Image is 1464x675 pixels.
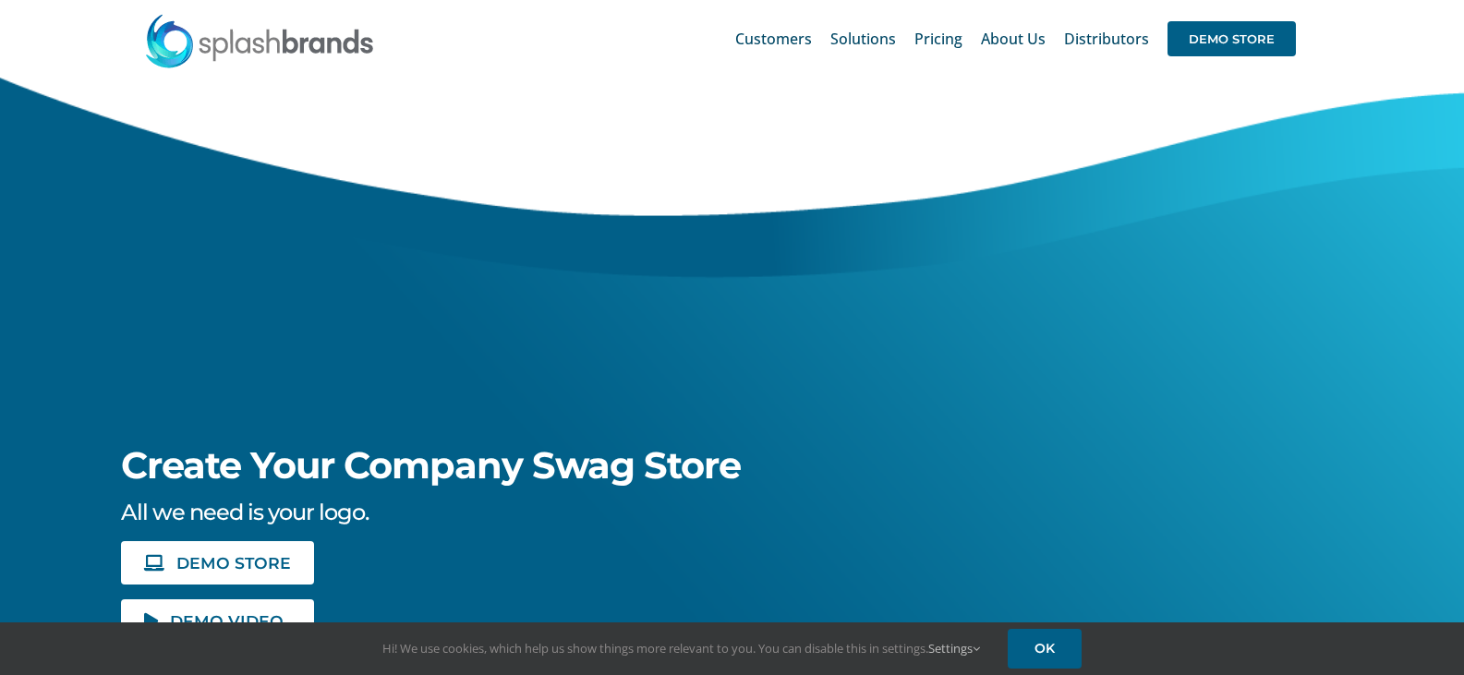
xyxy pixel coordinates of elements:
[121,442,741,488] span: Create Your Company Swag Store
[170,613,284,629] span: DEMO VIDEO
[176,555,291,571] span: DEMO STORE
[1168,21,1296,56] span: DEMO STORE
[121,499,369,525] span: All we need is your logo.
[1008,629,1082,669] a: OK
[735,31,812,46] span: Customers
[928,640,980,657] a: Settings
[735,9,1296,68] nav: Main Menu
[1064,9,1149,68] a: Distributors
[981,31,1046,46] span: About Us
[735,9,812,68] a: Customers
[382,640,980,657] span: Hi! We use cookies, which help us show things more relevant to you. You can disable this in setti...
[1064,31,1149,46] span: Distributors
[1168,9,1296,68] a: DEMO STORE
[830,31,896,46] span: Solutions
[914,9,962,68] a: Pricing
[121,541,313,585] a: DEMO STORE
[144,13,375,68] img: SplashBrands.com Logo
[914,31,962,46] span: Pricing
